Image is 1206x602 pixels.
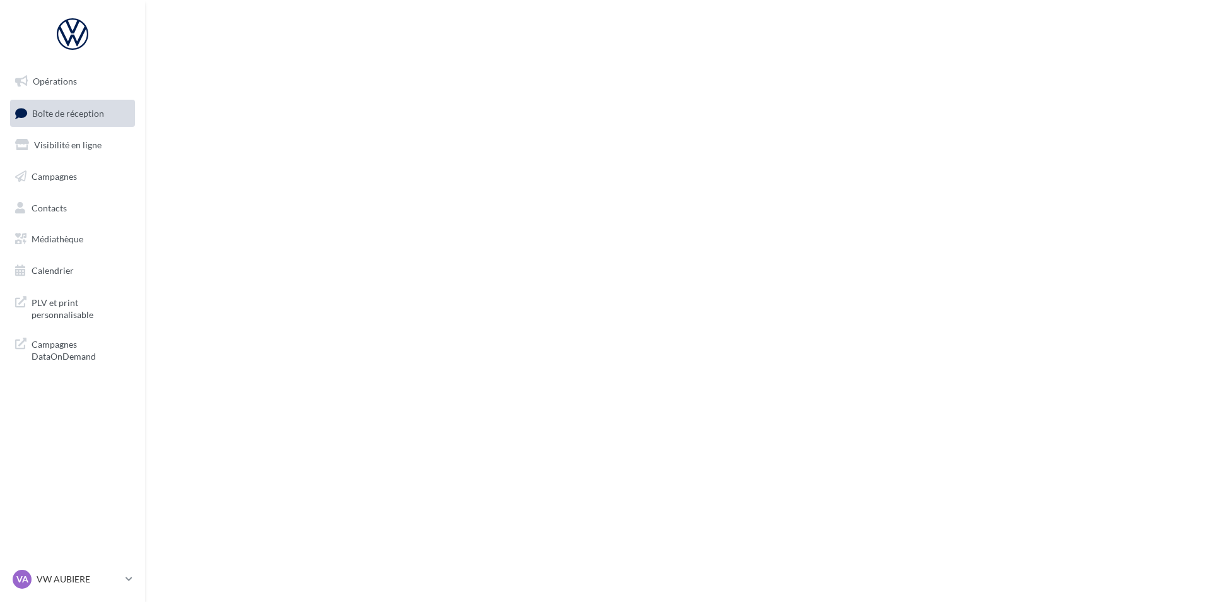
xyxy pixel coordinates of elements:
span: Visibilité en ligne [34,139,102,150]
span: Boîte de réception [32,107,104,118]
span: Campagnes [32,171,77,182]
span: Calendrier [32,265,74,276]
p: VW AUBIERE [37,573,120,586]
a: Contacts [8,195,138,221]
a: Campagnes [8,163,138,190]
span: VA [16,573,28,586]
span: Médiathèque [32,233,83,244]
span: Campagnes DataOnDemand [32,336,130,363]
a: Campagnes DataOnDemand [8,331,138,368]
a: PLV et print personnalisable [8,289,138,326]
span: Opérations [33,76,77,86]
a: Calendrier [8,257,138,284]
a: Boîte de réception [8,100,138,127]
a: Médiathèque [8,226,138,252]
a: Visibilité en ligne [8,132,138,158]
a: VA VW AUBIERE [10,567,135,591]
span: PLV et print personnalisable [32,294,130,321]
a: Opérations [8,68,138,95]
span: Contacts [32,202,67,213]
